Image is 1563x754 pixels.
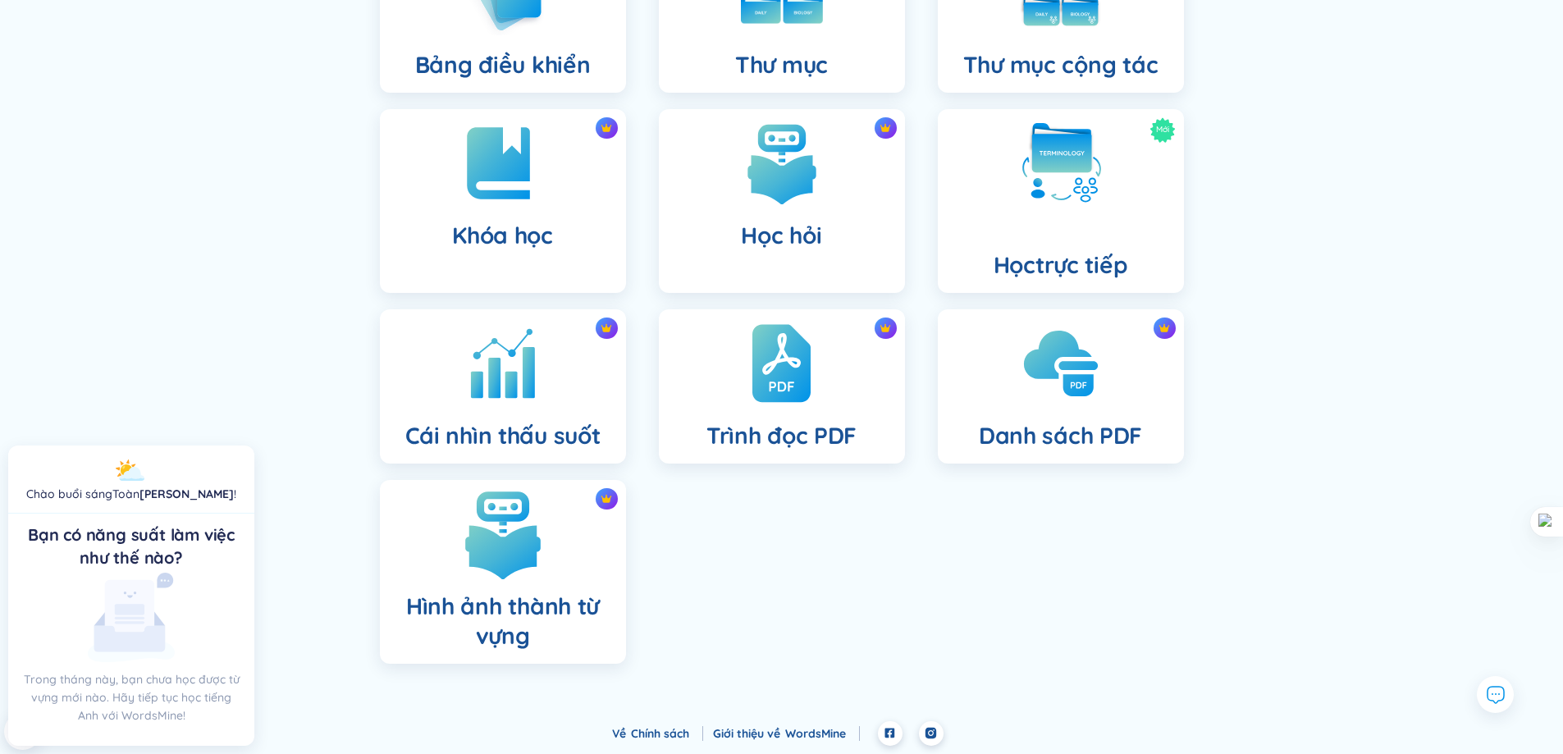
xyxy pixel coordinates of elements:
a: biểu tượng vương miệnHình ảnh thành từ vựng [363,480,642,664]
a: biểu tượng vương miệnKhóa học [363,109,642,293]
font: Khóa học [452,221,553,249]
a: MớiHọctrực tiếp [921,109,1200,293]
img: biểu tượng vương miện [601,322,612,334]
font: Thư mục cộng tác [963,50,1159,79]
font: Chào buổi sáng [26,487,112,501]
a: biểu tượng vương miệnHọc hỏi [642,109,921,293]
font: Trình đọc PDF [706,421,857,450]
a: [PERSON_NAME] [139,487,234,501]
img: biểu tượng vương miện [880,322,891,334]
font: Danh sách PDF [979,421,1142,450]
img: biểu tượng vương miện [880,122,891,134]
a: biểu tượng vương miệnDanh sách PDF [921,309,1200,464]
font: Thư mục [735,50,828,79]
font: Bạn có năng suất làm việc như thế nào? [28,524,235,568]
font: Mới [1156,124,1169,135]
font: Cái nhìn thấu suốt [405,421,601,450]
img: biểu tượng vương miện [601,493,612,505]
a: Chính sách [631,726,703,741]
img: biểu tượng vương miện [601,122,612,134]
a: biểu tượng vương miệnTrình đọc PDF [642,309,921,464]
font: Chính sách [631,726,689,741]
font: Về [612,726,626,741]
font: trực tiếp [1035,250,1127,279]
font: WordsMine [785,726,846,741]
font: Trong tháng này, bạn chưa học được từ vựng mới nào. Hãy tiếp tục học tiếng Anh với WordsMine! [24,672,240,723]
font: Học hỏi [741,221,821,249]
font: Bảng điều khiển [415,50,591,79]
font: Học [994,250,1035,279]
a: WordsMine [785,726,860,741]
a: biểu tượng vương miệnCái nhìn thấu suốt [363,309,642,464]
font: ! [234,487,236,501]
font: Giới thiệu về [713,726,780,741]
font: Toàn [112,487,139,501]
font: Hình ảnh thành từ vựng [406,592,599,650]
img: biểu tượng vương miện [1159,322,1170,334]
